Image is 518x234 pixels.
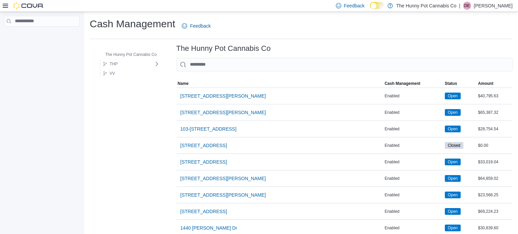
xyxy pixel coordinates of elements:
[445,159,461,165] span: Open
[459,2,460,10] p: |
[383,158,443,166] div: Enabled
[176,79,383,88] button: Name
[477,174,513,182] div: $64,859.02
[383,79,443,88] button: Cash Management
[178,106,269,119] button: [STREET_ADDRESS][PERSON_NAME]
[383,141,443,149] div: Enabled
[100,69,118,77] button: VV
[463,2,471,10] div: Darrel Engleby
[383,191,443,199] div: Enabled
[448,175,458,181] span: Open
[4,28,80,44] nav: Complex example
[13,2,44,9] img: Cova
[477,224,513,232] div: $30,839.60
[445,93,461,99] span: Open
[178,188,269,202] button: [STREET_ADDRESS][PERSON_NAME]
[96,51,160,59] button: The Hunny Pot Cannabis Co
[178,155,230,169] button: [STREET_ADDRESS]
[445,208,461,215] span: Open
[110,61,118,67] span: THP
[478,81,493,86] span: Amount
[448,159,458,165] span: Open
[477,141,513,149] div: $0.00
[176,58,513,71] input: This is a search bar. As you type, the results lower in the page will automatically filter.
[180,159,227,165] span: [STREET_ADDRESS]
[448,93,458,99] span: Open
[448,192,458,198] span: Open
[383,174,443,182] div: Enabled
[179,19,213,33] a: Feedback
[448,142,460,148] span: Closed
[448,208,458,214] span: Open
[344,2,365,9] span: Feedback
[445,225,461,231] span: Open
[448,126,458,132] span: Open
[190,23,210,29] span: Feedback
[443,79,477,88] button: Status
[383,125,443,133] div: Enabled
[180,208,227,215] span: [STREET_ADDRESS]
[477,125,513,133] div: $28,754.54
[180,175,266,182] span: [STREET_ADDRESS][PERSON_NAME]
[445,175,461,182] span: Open
[178,89,269,103] button: [STREET_ADDRESS][PERSON_NAME]
[370,2,384,9] input: Dark Mode
[477,158,513,166] div: $33,019.04
[383,92,443,100] div: Enabled
[180,109,266,116] span: [STREET_ADDRESS][PERSON_NAME]
[445,142,463,149] span: Closed
[445,109,461,116] span: Open
[383,108,443,116] div: Enabled
[477,191,513,199] div: $23,568.25
[110,71,115,76] span: VV
[180,126,237,132] span: 103-[STREET_ADDRESS]
[178,205,230,218] button: [STREET_ADDRESS]
[180,93,266,99] span: [STREET_ADDRESS][PERSON_NAME]
[464,2,470,10] span: DE
[383,224,443,232] div: Enabled
[477,79,513,88] button: Amount
[445,192,461,198] span: Open
[90,17,175,31] h1: Cash Management
[105,52,157,57] span: The Hunny Pot Cannabis Co
[477,207,513,215] div: $69,224.23
[445,126,461,132] span: Open
[180,225,237,231] span: 1440 [PERSON_NAME] Dr
[180,142,227,149] span: [STREET_ADDRESS]
[448,109,458,115] span: Open
[176,44,271,53] h3: The Hunny Pot Cannabis Co
[396,2,456,10] p: The Hunny Pot Cannabis Co
[384,81,420,86] span: Cash Management
[178,139,230,152] button: [STREET_ADDRESS]
[445,81,457,86] span: Status
[100,60,120,68] button: THP
[477,108,513,116] div: $65,387.32
[477,92,513,100] div: $40,795.63
[448,225,458,231] span: Open
[178,172,269,185] button: [STREET_ADDRESS][PERSON_NAME]
[178,81,189,86] span: Name
[180,192,266,198] span: [STREET_ADDRESS][PERSON_NAME]
[178,122,239,136] button: 103-[STREET_ADDRESS]
[383,207,443,215] div: Enabled
[474,2,513,10] p: [PERSON_NAME]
